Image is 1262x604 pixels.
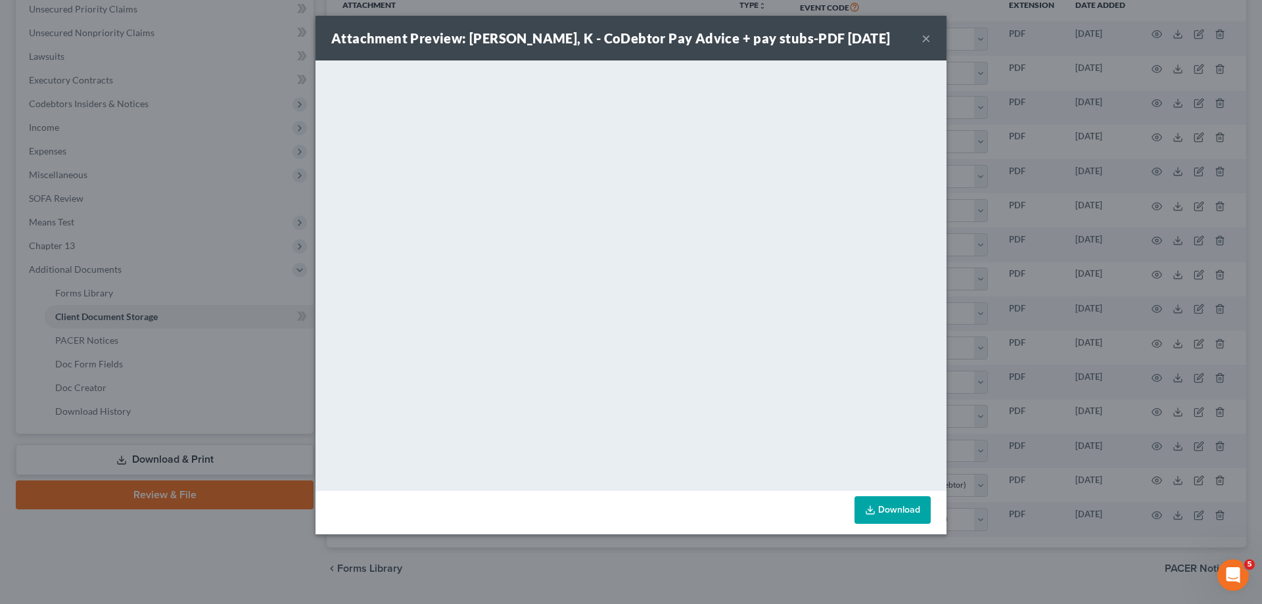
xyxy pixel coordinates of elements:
iframe: Intercom live chat [1217,559,1249,591]
span: 5 [1244,559,1255,570]
button: × [922,30,931,46]
a: Download [854,496,931,524]
strong: Attachment Preview: [PERSON_NAME], K - CoDebtor Pay Advice + pay stubs-PDF [DATE] [331,30,890,46]
iframe: <object ng-attr-data='[URL][DOMAIN_NAME]' type='application/pdf' width='100%' height='650px'></ob... [315,60,947,488]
